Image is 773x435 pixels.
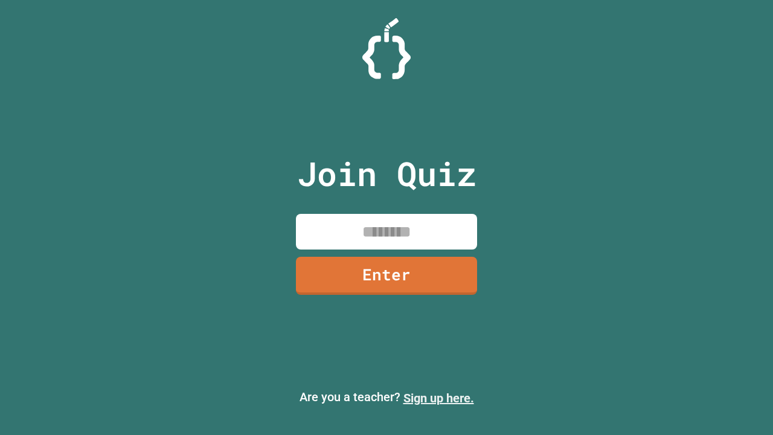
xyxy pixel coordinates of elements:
p: Join Quiz [297,149,476,199]
img: Logo.svg [362,18,411,79]
p: Are you a teacher? [10,388,763,407]
iframe: chat widget [722,387,761,423]
a: Sign up here. [403,391,474,405]
a: Enter [296,257,477,295]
